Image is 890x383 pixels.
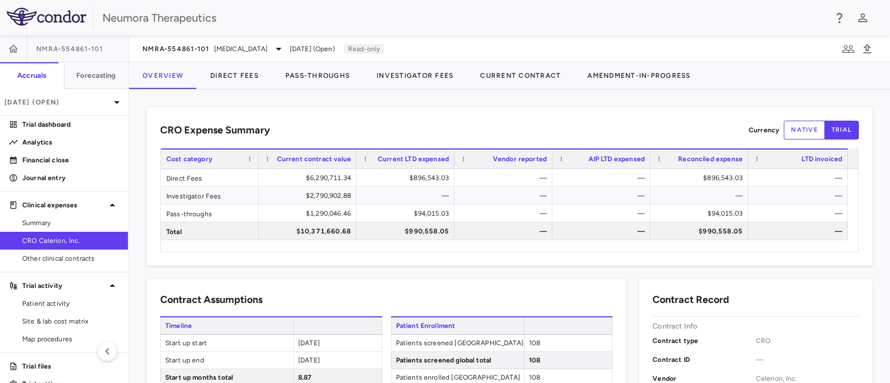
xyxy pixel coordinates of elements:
[161,222,259,240] div: Total
[298,356,320,364] span: [DATE]
[391,317,524,334] span: Patient Enrollment
[493,155,547,163] span: Vendor reported
[161,187,259,204] div: Investigator Fees
[22,316,119,326] span: Site & lab cost matrix
[363,62,467,89] button: Investigator Fees
[166,155,212,163] span: Cost category
[290,44,335,54] span: [DATE] (Open)
[529,339,540,347] span: 108
[22,155,119,165] p: Financial close
[562,205,645,222] div: —
[161,205,259,222] div: Pass-throughs
[824,121,859,140] button: trial
[802,155,842,163] span: LTD invoiced
[562,169,645,187] div: —
[367,205,449,222] div: $94,015.03
[269,205,351,222] div: $1,290,046.46
[758,205,842,222] div: —
[652,292,729,307] h6: Contract Record
[22,253,119,263] span: Other clinical contracts
[22,137,119,147] p: Analytics
[269,187,351,205] div: $2,790,902.88
[22,236,119,246] span: CRO Celerion, Inc.
[214,44,268,54] span: [MEDICAL_DATA]
[660,222,743,240] div: $990,558.05
[36,44,103,53] span: NMRA‐554861‐101
[7,8,86,26] img: logo-full-SnFGN8VE.png
[22,218,119,228] span: Summary
[17,71,46,81] h6: Accruals
[758,222,842,240] div: —
[529,374,540,381] span: 108
[22,120,119,130] p: Trial dashboard
[756,355,859,365] span: —
[464,205,547,222] div: —
[277,155,351,163] span: Current contract value
[160,317,293,334] span: Timeline
[652,355,755,365] p: Contract ID
[272,62,363,89] button: Pass-Throughs
[749,125,779,135] p: Currency
[784,121,825,140] button: native
[392,335,524,351] span: Patients screened [GEOGRAPHIC_DATA]
[142,44,210,53] span: NMRA‐554861‐101
[660,169,743,187] div: $896,543.03
[660,205,743,222] div: $94,015.03
[758,169,842,187] div: —
[161,335,293,351] span: Start up start
[574,62,704,89] button: Amendment-In-Progress
[298,374,312,381] span: 8.87
[464,187,547,205] div: —
[4,97,110,107] p: [DATE] (Open)
[758,187,842,205] div: —
[678,155,743,163] span: Reconciled expense
[367,169,449,187] div: $896,543.03
[392,352,524,369] span: Patients screened global total
[367,187,449,205] div: —
[161,352,293,369] span: Start up end
[76,71,116,81] h6: Forecasting
[22,200,106,210] p: Clinical expenses
[160,123,270,138] h6: CRO Expense Summary
[464,169,547,187] div: —
[160,292,263,307] h6: Contract Assumptions
[529,356,540,364] span: 108
[652,336,755,346] p: Contract type
[22,281,106,291] p: Trial activity
[129,62,197,89] button: Overview
[652,321,698,331] p: Contract Info
[756,336,859,346] span: CRO
[269,169,351,187] div: $6,290,711.34
[344,44,384,54] p: Read-only
[269,222,351,240] div: $10,371,660.68
[197,62,272,89] button: Direct Fees
[589,155,645,163] span: AIP LTD expensed
[22,173,119,183] p: Journal entry
[22,361,119,371] p: Trial files
[367,222,449,240] div: $990,558.05
[378,155,449,163] span: Current LTD expensed
[102,9,825,26] div: Neumora Therapeutics
[660,187,743,205] div: —
[298,339,320,347] span: [DATE]
[562,222,645,240] div: —
[562,187,645,205] div: —
[467,62,574,89] button: Current Contract
[22,334,119,344] span: Map procedures
[22,299,119,309] span: Patient activity
[161,169,259,186] div: Direct Fees
[464,222,547,240] div: —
